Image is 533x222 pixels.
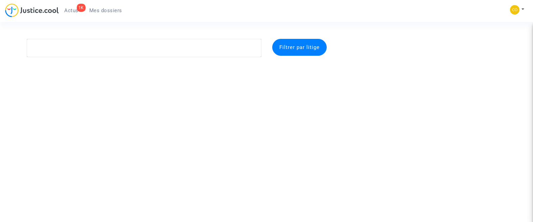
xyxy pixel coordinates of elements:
img: jc-logo.svg [5,3,59,17]
div: 1K [77,4,86,12]
img: 84a266a8493598cb3cce1313e02c3431 [510,5,519,15]
span: Mes dossiers [89,7,122,14]
a: 1KActus [59,5,84,16]
a: Mes dossiers [84,5,128,16]
span: Actus [64,7,78,14]
span: Filtrer par litige [279,44,320,50]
